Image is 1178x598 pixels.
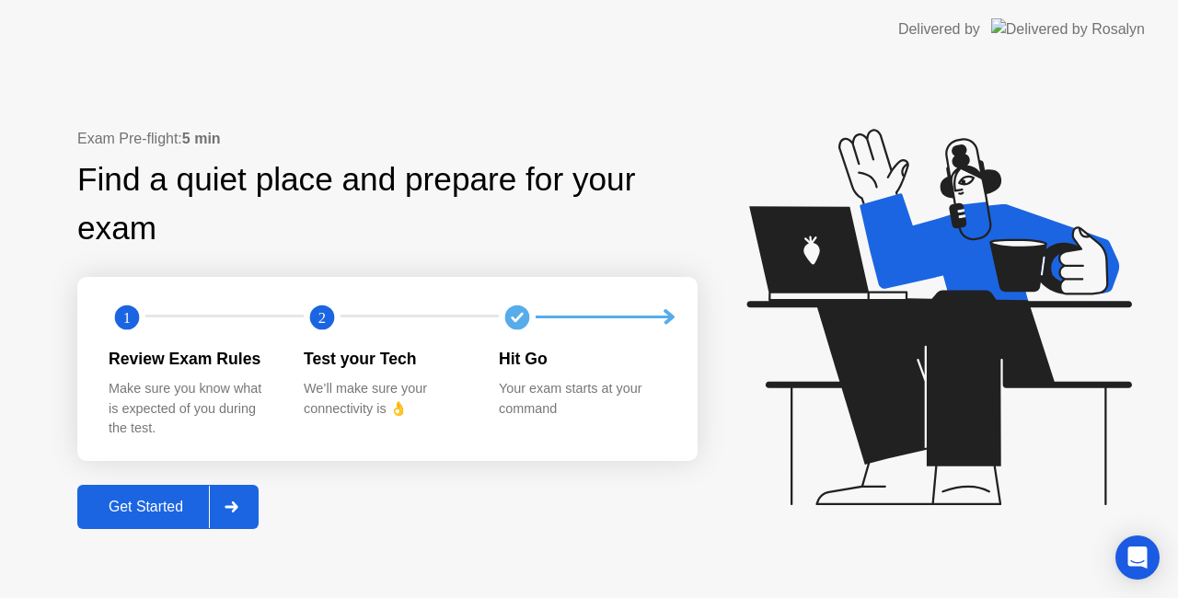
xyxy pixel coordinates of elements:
[304,379,469,419] div: We’ll make sure your connectivity is 👌
[77,128,698,150] div: Exam Pre-flight:
[1115,535,1160,580] div: Open Intercom Messenger
[499,379,664,419] div: Your exam starts at your command
[318,308,326,326] text: 2
[123,308,131,326] text: 1
[182,131,221,146] b: 5 min
[77,485,259,529] button: Get Started
[109,379,274,439] div: Make sure you know what is expected of you during the test.
[83,499,209,515] div: Get Started
[304,347,469,371] div: Test your Tech
[109,347,274,371] div: Review Exam Rules
[991,18,1145,40] img: Delivered by Rosalyn
[898,18,980,40] div: Delivered by
[77,155,698,253] div: Find a quiet place and prepare for your exam
[499,347,664,371] div: Hit Go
